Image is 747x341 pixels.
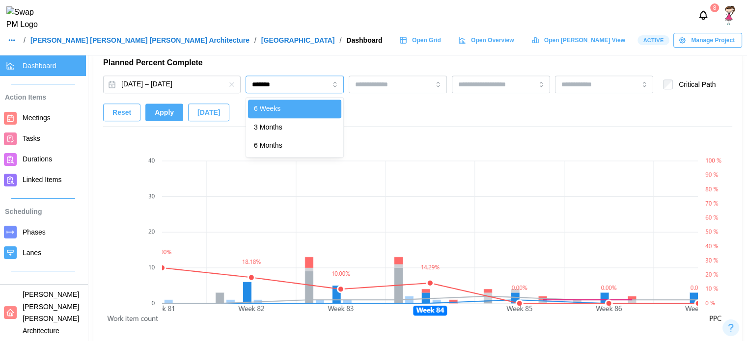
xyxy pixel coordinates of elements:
[23,114,51,122] span: Meetings
[643,36,664,45] span: Active
[453,33,522,48] a: Open Overview
[248,100,341,118] div: 6 Weeks
[23,228,46,236] span: Phases
[673,79,716,89] label: Critical Path
[412,33,441,47] span: Open Grid
[254,37,256,44] div: /
[471,33,514,47] span: Open Overview
[248,136,341,155] div: 6 Months
[720,6,739,25] img: depositphotos_122830654-stock-illustration-little-girl-cute-character.jpg
[197,104,220,121] span: [DATE]
[23,249,41,257] span: Lanes
[23,134,40,142] span: Tasks
[23,290,79,335] span: [PERSON_NAME] [PERSON_NAME] [PERSON_NAME] Architecture
[188,104,229,121] button: [DATE]
[30,37,249,44] a: [PERSON_NAME] [PERSON_NAME] [PERSON_NAME] Architecture
[6,6,46,31] img: Swap PM Logo
[23,176,61,184] span: Linked Items
[248,118,341,137] div: 3 Months
[103,57,732,68] h2: Planned Percent Complete
[155,104,174,121] span: Apply
[24,37,26,44] div: /
[691,33,735,47] span: Manage Project
[710,3,719,12] div: 8
[339,37,341,44] div: /
[112,104,131,121] span: Reset
[23,155,52,163] span: Durations
[346,37,382,44] div: Dashboard
[695,7,712,24] button: Notifications
[673,33,742,48] button: Manage Project
[544,33,625,47] span: Open [PERSON_NAME] View
[720,6,739,25] a: SShetty platform admin
[261,37,335,44] a: [GEOGRAPHIC_DATA]
[23,62,56,70] span: Dashboard
[103,104,140,121] button: Reset
[103,76,241,93] button: Feb 24, 2024 – Jun 18, 2030
[394,33,448,48] a: Open Grid
[526,33,632,48] a: Open [PERSON_NAME] View
[145,104,183,121] button: Apply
